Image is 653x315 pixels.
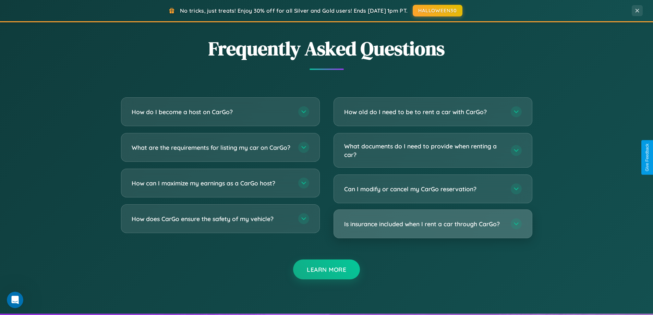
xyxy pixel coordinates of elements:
[344,108,504,116] h3: How old do I need to be to rent a car with CarGo?
[132,179,291,187] h3: How can I maximize my earnings as a CarGo host?
[344,185,504,193] h3: Can I modify or cancel my CarGo reservation?
[344,142,504,159] h3: What documents do I need to provide when renting a car?
[132,143,291,152] h3: What are the requirements for listing my car on CarGo?
[413,5,462,16] button: HALLOWEEN30
[645,144,650,171] div: Give Feedback
[344,220,504,228] h3: Is insurance included when I rent a car through CarGo?
[132,108,291,116] h3: How do I become a host on CarGo?
[132,215,291,223] h3: How does CarGo ensure the safety of my vehicle?
[293,259,360,279] button: Learn More
[121,35,532,62] h2: Frequently Asked Questions
[180,7,408,14] span: No tricks, just treats! Enjoy 30% off for all Silver and Gold users! Ends [DATE] 1pm PT.
[7,292,23,308] iframe: Intercom live chat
